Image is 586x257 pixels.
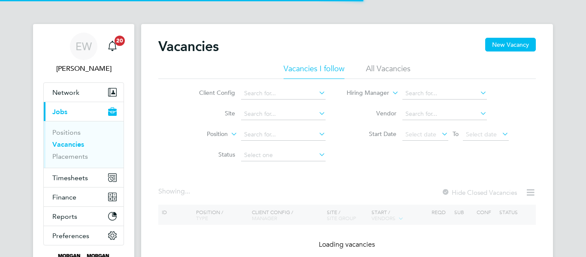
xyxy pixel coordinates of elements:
li: All Vacancies [366,63,411,79]
span: To [450,128,461,139]
label: Hiring Manager [340,89,389,97]
label: Vendor [347,109,396,117]
button: Finance [44,187,124,206]
button: Network [44,83,124,102]
label: Start Date [347,130,396,138]
span: Network [52,88,79,97]
button: New Vacancy [485,38,536,51]
span: 20 [115,36,125,46]
span: Emma Wells [43,63,124,74]
label: Site [186,109,235,117]
input: Search for... [402,108,487,120]
a: Placements [52,152,88,160]
label: Hide Closed Vacancies [441,188,517,197]
a: EW[PERSON_NAME] [43,33,124,74]
input: Search for... [241,129,326,141]
button: Preferences [44,226,124,245]
button: Reports [44,207,124,226]
span: ... [185,187,190,196]
input: Search for... [241,88,326,100]
input: Select one [241,149,326,161]
label: Position [178,130,228,139]
span: EW [76,41,92,52]
a: Vacancies [52,140,84,148]
div: Jobs [44,121,124,168]
input: Search for... [241,108,326,120]
span: Timesheets [52,174,88,182]
a: 20 [104,33,121,60]
label: Client Config [186,89,235,97]
span: Select date [466,130,497,138]
span: Reports [52,212,77,221]
button: Jobs [44,102,124,121]
span: Jobs [52,108,67,116]
span: Preferences [52,232,89,240]
h2: Vacancies [158,38,219,55]
li: Vacancies I follow [284,63,344,79]
label: Status [186,151,235,158]
span: Select date [405,130,436,138]
span: Finance [52,193,76,201]
input: Search for... [402,88,487,100]
a: Positions [52,128,81,136]
button: Timesheets [44,168,124,187]
div: Showing [158,187,192,196]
